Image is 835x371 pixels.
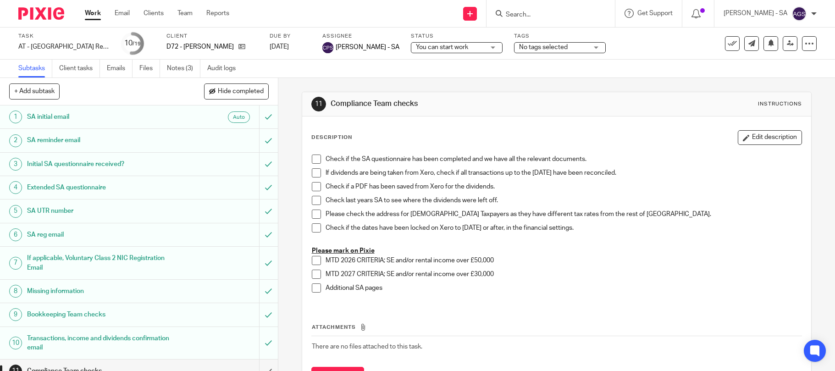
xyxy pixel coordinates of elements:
[27,251,176,275] h1: If applicable, Voluntary Class 2 NIC Registration Email
[27,157,176,171] h1: Initial SA questionnaire received?
[27,133,176,147] h1: SA reminder email
[206,9,229,18] a: Reports
[322,42,333,53] img: svg%3E
[115,9,130,18] a: Email
[416,44,468,50] span: You can start work
[18,42,110,51] div: AT - [GEOGRAPHIC_DATA] Return - PE [DATE]
[139,60,160,78] a: Files
[311,97,326,111] div: 11
[738,130,802,145] button: Edit description
[167,60,200,78] a: Notes (3)
[166,42,234,51] p: D72 - [PERSON_NAME]
[326,196,802,205] p: Check last years SA to see where the dividends were left off.
[166,33,258,40] label: Client
[326,168,802,177] p: If dividends are being taken from Xero, check if all transactions up to the [DATE] have been reco...
[514,33,606,40] label: Tags
[228,111,250,123] div: Auto
[9,134,22,147] div: 2
[204,83,269,99] button: Hide completed
[9,228,22,241] div: 6
[124,38,141,49] div: 10
[336,43,399,52] span: [PERSON_NAME] - SA
[9,337,22,349] div: 10
[18,33,110,40] label: Task
[326,270,802,279] p: MTD 2027 CRITERIA; SE and/or rental income over £30,000
[411,33,503,40] label: Status
[519,44,568,50] span: No tags selected
[18,7,64,20] img: Pixie
[9,83,60,99] button: + Add subtask
[724,9,787,18] p: [PERSON_NAME] - SA
[312,343,422,350] span: There are no files attached to this task.
[270,44,289,50] span: [DATE]
[326,256,802,265] p: MTD 2026 CRITERIA; SE and/or rental income over £50,000
[85,9,101,18] a: Work
[270,33,311,40] label: Due by
[207,60,243,78] a: Audit logs
[9,111,22,123] div: 1
[18,42,110,51] div: AT - SA Return - PE 05-04-2025
[311,134,352,141] p: Description
[9,285,22,298] div: 8
[18,60,52,78] a: Subtasks
[27,204,176,218] h1: SA UTR number
[312,248,375,254] u: Please mark on Pixie
[326,210,802,219] p: Please check the address for [DEMOGRAPHIC_DATA] Taxpayers as they have different tax rates from t...
[133,41,141,46] small: /19
[9,257,22,270] div: 7
[59,60,100,78] a: Client tasks
[637,10,673,17] span: Get Support
[218,88,264,95] span: Hide completed
[326,283,802,293] p: Additional SA pages
[9,205,22,218] div: 5
[27,181,176,194] h1: Extended SA questionnaire
[27,284,176,298] h1: Missing information
[322,33,399,40] label: Assignee
[144,9,164,18] a: Clients
[505,11,587,19] input: Search
[9,181,22,194] div: 4
[27,228,176,242] h1: SA reg email
[331,99,576,109] h1: Compliance Team checks
[9,308,22,321] div: 9
[326,223,802,233] p: Check if the dates have been locked on Xero to [DATE] or after, in the financial settings.
[758,100,802,108] div: Instructions
[27,110,176,124] h1: SA initial email
[326,155,802,164] p: Check if the SA questionnaire has been completed and we have all the relevant documents.
[312,325,356,330] span: Attachments
[792,6,807,21] img: svg%3E
[27,308,176,321] h1: Bookkeeping Team checks
[177,9,193,18] a: Team
[107,60,133,78] a: Emails
[9,158,22,171] div: 3
[27,332,176,355] h1: Transactions, income and dividends confirmation email
[326,182,802,191] p: Check if a PDF has been saved from Xero for the dividends.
